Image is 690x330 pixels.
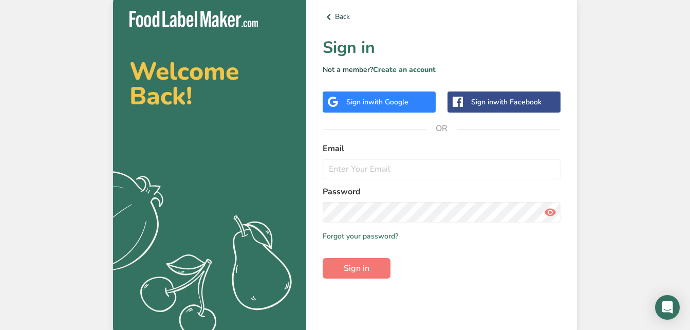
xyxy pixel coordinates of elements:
[493,97,542,107] span: with Facebook
[426,113,457,144] span: OR
[323,258,390,279] button: Sign in
[323,35,561,60] h1: Sign in
[346,97,408,107] div: Sign in
[471,97,542,107] div: Sign in
[323,231,398,242] a: Forgot your password?
[323,64,561,75] p: Not a member?
[373,65,436,75] a: Create an account
[323,159,561,179] input: Enter Your Email
[323,11,561,23] a: Back
[655,295,680,320] div: Open Intercom Messenger
[368,97,408,107] span: with Google
[323,142,561,155] label: Email
[344,262,369,274] span: Sign in
[323,186,561,198] label: Password
[129,59,290,108] h2: Welcome Back!
[129,11,258,28] img: Food Label Maker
